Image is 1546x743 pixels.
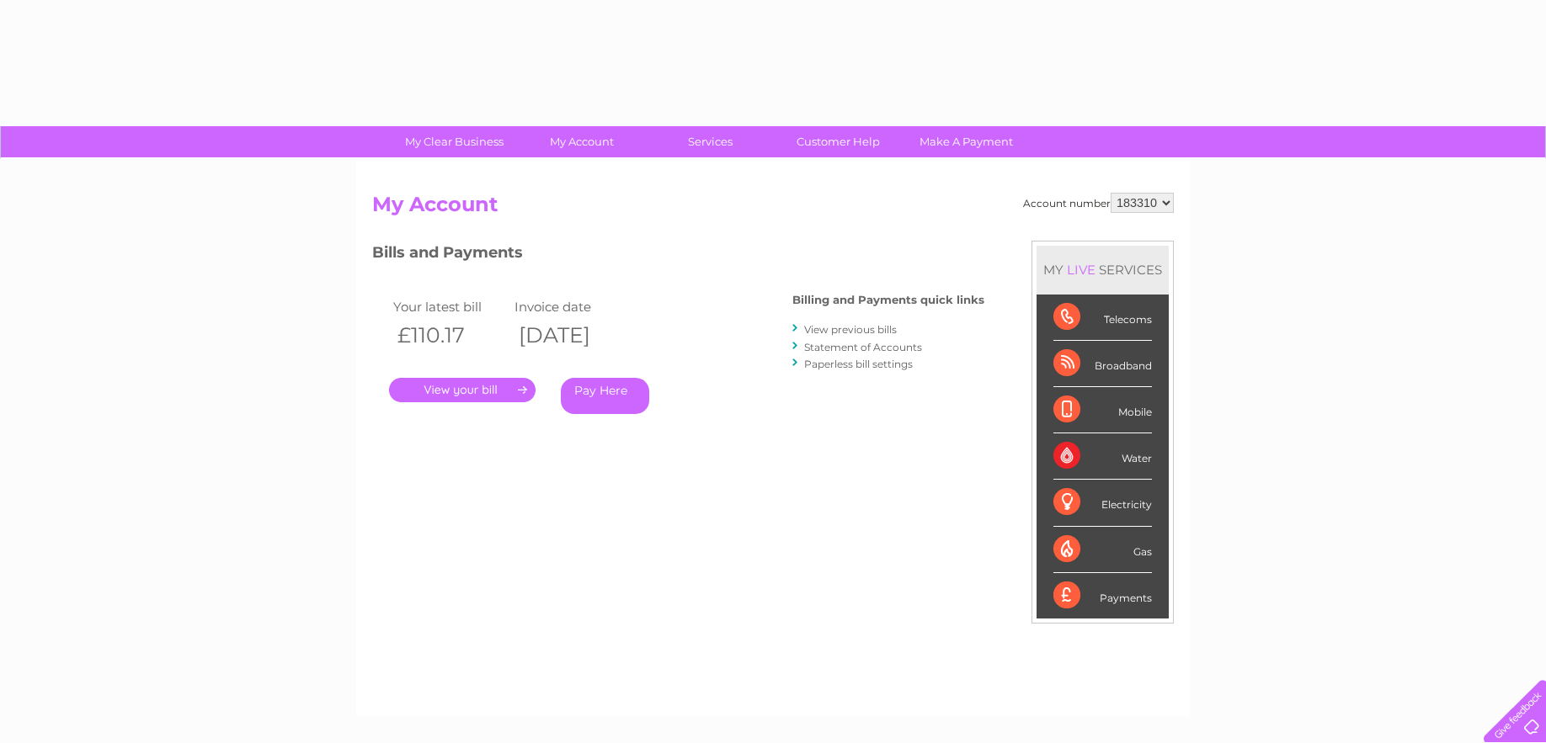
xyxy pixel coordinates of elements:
[385,126,524,157] a: My Clear Business
[372,241,984,270] h3: Bills and Payments
[389,295,510,318] td: Your latest bill
[804,358,913,370] a: Paperless bill settings
[804,323,897,336] a: View previous bills
[1053,573,1152,618] div: Payments
[1053,433,1152,480] div: Water
[1053,341,1152,387] div: Broadband
[641,126,780,157] a: Services
[561,378,649,414] a: Pay Here
[897,126,1036,157] a: Make A Payment
[513,126,652,157] a: My Account
[1037,246,1169,294] div: MY SERVICES
[510,318,632,353] th: [DATE]
[792,294,984,306] h4: Billing and Payments quick links
[389,318,510,353] th: £110.17
[510,295,632,318] td: Invoice date
[1053,295,1152,341] div: Telecoms
[1053,527,1152,573] div: Gas
[372,193,1174,225] h2: My Account
[1064,262,1099,278] div: LIVE
[1053,387,1152,433] div: Mobile
[804,341,922,353] a: Statement of Accounts
[1053,480,1152,526] div: Electricity
[1023,193,1174,213] div: Account number
[769,126,908,157] a: Customer Help
[389,378,536,402] a: .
